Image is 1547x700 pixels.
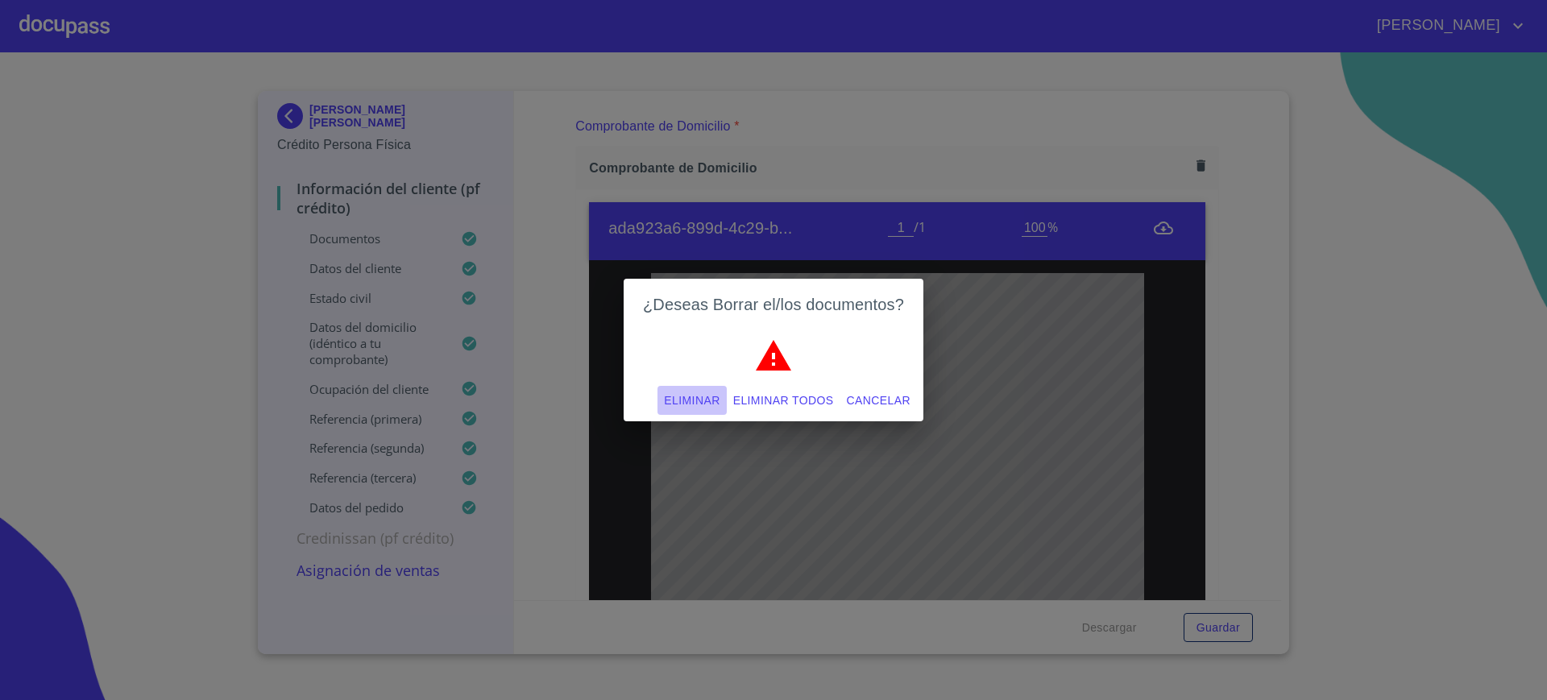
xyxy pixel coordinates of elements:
[657,386,726,416] button: Eliminar
[840,386,917,416] button: Cancelar
[733,391,834,411] span: Eliminar todos
[847,391,910,411] span: Cancelar
[664,391,720,411] span: Eliminar
[643,292,904,317] h2: ¿Deseas Borrar el/los documentos?
[727,386,840,416] button: Eliminar todos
